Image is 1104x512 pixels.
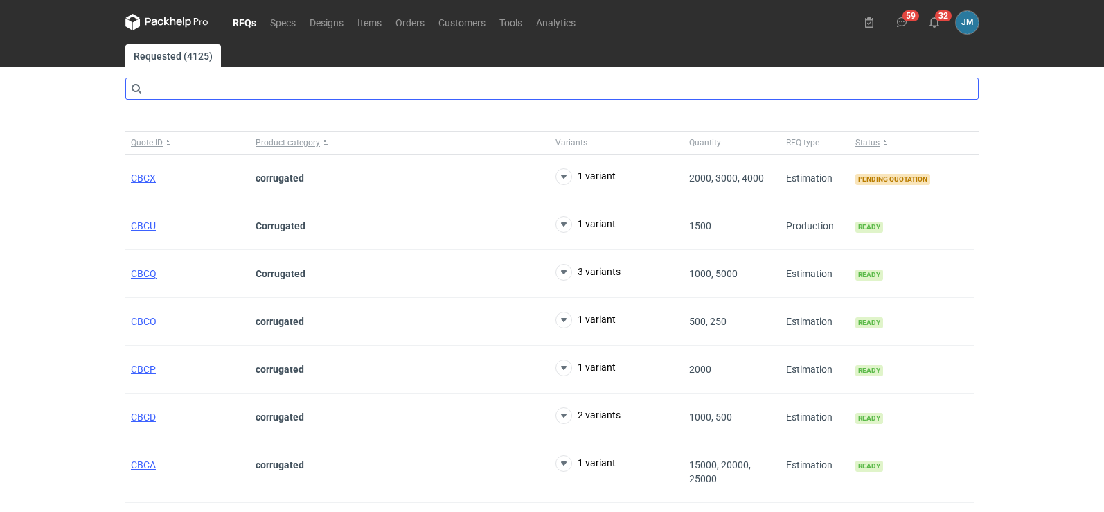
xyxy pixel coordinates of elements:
[956,11,979,34] div: Joanna Myślak
[855,365,883,376] span: Ready
[781,346,850,394] div: Estimation
[781,202,850,250] div: Production
[389,14,431,30] a: Orders
[786,137,819,148] span: RFQ type
[855,174,930,185] span: Pending quotation
[555,407,621,424] button: 2 variants
[891,11,913,33] button: 59
[256,412,304,423] strong: corrugated
[492,14,529,30] a: Tools
[125,14,208,30] svg: Packhelp Pro
[923,11,945,33] button: 32
[250,132,550,154] button: Product category
[689,316,727,327] span: 500, 250
[781,394,850,441] div: Estimation
[689,364,711,375] span: 2000
[131,364,156,375] a: CBCP
[850,132,974,154] button: Status
[555,168,616,185] button: 1 variant
[855,317,883,328] span: Ready
[555,360,616,376] button: 1 variant
[855,270,883,281] span: Ready
[350,14,389,30] a: Items
[555,455,616,472] button: 1 variant
[781,155,850,202] div: Estimation
[256,220,305,231] strong: Corrugated
[256,137,320,148] span: Product category
[689,459,751,484] span: 15000, 20000, 25000
[855,222,883,233] span: Ready
[689,412,732,423] span: 1000, 500
[781,250,850,298] div: Estimation
[303,14,350,30] a: Designs
[555,312,616,328] button: 1 variant
[689,173,764,184] span: 2000, 3000, 4000
[131,220,156,231] a: CBCU
[855,137,880,148] span: Status
[256,364,304,375] strong: corrugated
[256,316,304,327] strong: corrugated
[689,268,738,279] span: 1000, 5000
[226,14,263,30] a: RFQs
[555,264,621,281] button: 3 variants
[131,459,156,470] a: CBCA
[256,173,304,184] strong: corrugated
[956,11,979,34] button: JM
[263,14,303,30] a: Specs
[431,14,492,30] a: Customers
[781,441,850,503] div: Estimation
[555,216,616,233] button: 1 variant
[131,412,156,423] a: CBCD
[256,268,305,279] strong: Corrugated
[131,316,157,327] a: CBCO
[855,413,883,424] span: Ready
[555,137,587,148] span: Variants
[689,137,721,148] span: Quantity
[131,268,157,279] a: CBCQ
[256,459,304,470] strong: corrugated
[689,220,711,231] span: 1500
[855,461,883,472] span: Ready
[131,173,156,184] a: CBCX
[529,14,582,30] a: Analytics
[125,44,221,67] a: Requested (4125)
[781,298,850,346] div: Estimation
[125,132,250,154] button: Quote ID
[131,137,163,148] span: Quote ID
